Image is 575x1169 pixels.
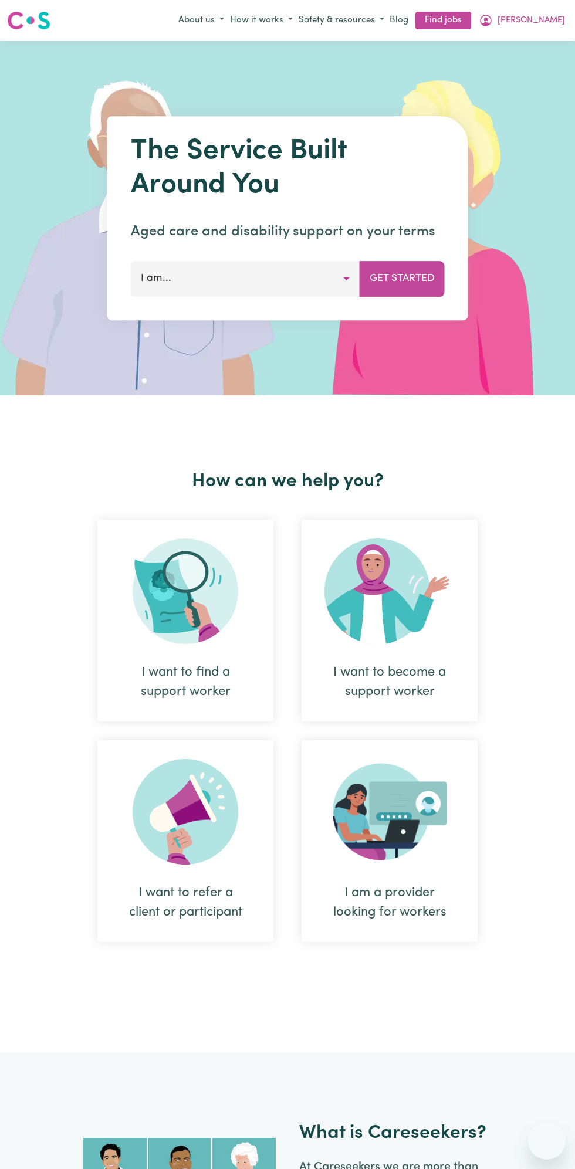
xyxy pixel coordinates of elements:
[7,7,50,34] a: Careseekers logo
[302,740,478,942] div: I am a provider looking for workers
[131,135,445,202] h1: The Service Built Around You
[131,221,445,242] p: Aged care and disability support on your terms
[330,883,449,922] div: I am a provider looking for workers
[324,538,455,644] img: Become Worker
[83,470,492,493] h2: How can we help you?
[360,261,445,296] button: Get Started
[498,14,565,27] span: [PERSON_NAME]
[126,663,245,702] div: I want to find a support worker
[97,740,273,942] div: I want to refer a client or participant
[387,12,411,30] a: Blog
[175,11,227,31] button: About us
[476,11,568,31] button: My Account
[131,261,360,296] button: I am...
[528,1122,566,1160] iframe: Button to launch messaging window
[133,538,238,644] img: Search
[227,11,296,31] button: How it works
[299,1122,486,1144] h2: What is Careseekers?
[97,520,273,721] div: I want to find a support worker
[126,883,245,922] div: I want to refer a client or participant
[415,12,471,30] a: Find jobs
[133,759,238,865] img: Refer
[296,11,387,31] button: Safety & resources
[302,520,478,721] div: I want to become a support worker
[333,759,447,865] img: Provider
[330,663,449,702] div: I want to become a support worker
[7,10,50,31] img: Careseekers logo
